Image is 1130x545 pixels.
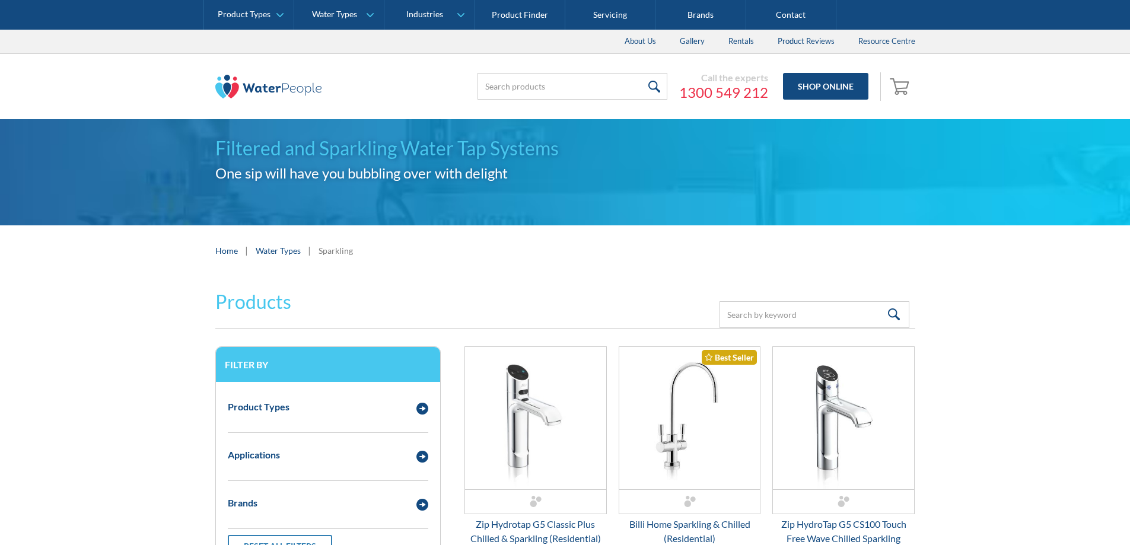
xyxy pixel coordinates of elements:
a: Rentals [717,30,766,53]
div: | [307,243,313,257]
img: The Water People [215,75,322,98]
h2: One sip will have you bubbling over with delight [215,162,915,184]
img: Zip Hydrotap G5 Classic Plus Chilled & Sparkling (Residential) [465,347,606,489]
a: 1300 549 212 [679,84,768,101]
div: Applications [228,448,280,462]
a: Open cart [887,72,915,101]
div: Product Types [218,9,270,20]
input: Search products [478,73,667,100]
a: Shop Online [783,73,868,100]
a: Product Reviews [766,30,846,53]
h2: Products [215,288,291,316]
div: Best Seller [702,350,757,365]
div: Water Types [312,9,357,20]
div: | [244,243,250,257]
img: Zip HydroTap G5 CS100 Touch Free Wave Chilled Sparkling [773,347,914,489]
div: Call the experts [679,72,768,84]
div: Brands [228,496,257,510]
a: Water Types [256,244,301,257]
h1: Filtered and Sparkling Water Tap Systems [215,134,915,162]
a: Resource Centre [846,30,927,53]
img: shopping cart [890,77,912,95]
div: Industries [406,9,443,20]
h3: Filter by [225,359,431,370]
a: Home [215,244,238,257]
input: Search by keyword [720,301,909,328]
a: Gallery [668,30,717,53]
div: Product Types [228,400,289,414]
a: About Us [613,30,668,53]
img: Billi Home Sparkling & Chilled (Residential) [619,347,760,489]
div: Sparkling [319,244,353,257]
